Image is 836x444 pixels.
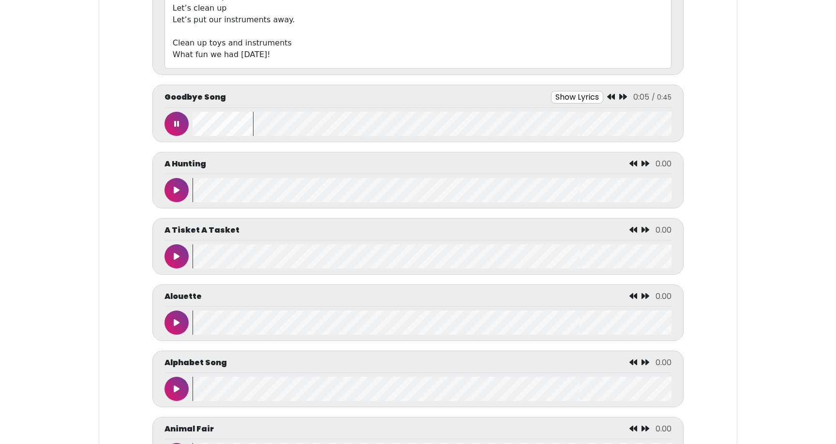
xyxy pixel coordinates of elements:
[656,357,672,368] span: 0.00
[656,423,672,434] span: 0.00
[164,423,214,435] p: Animal Fair
[164,224,239,236] p: A Tisket A Tasket
[633,91,649,103] span: 0:05
[656,158,672,169] span: 0.00
[164,357,227,369] p: Alphabet Song
[164,91,226,103] p: Goodbye Song
[652,92,672,102] span: / 0:45
[656,291,672,302] span: 0.00
[656,224,672,236] span: 0.00
[551,91,603,104] button: Show Lyrics
[164,158,206,170] p: A Hunting
[164,291,202,302] p: Alouette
